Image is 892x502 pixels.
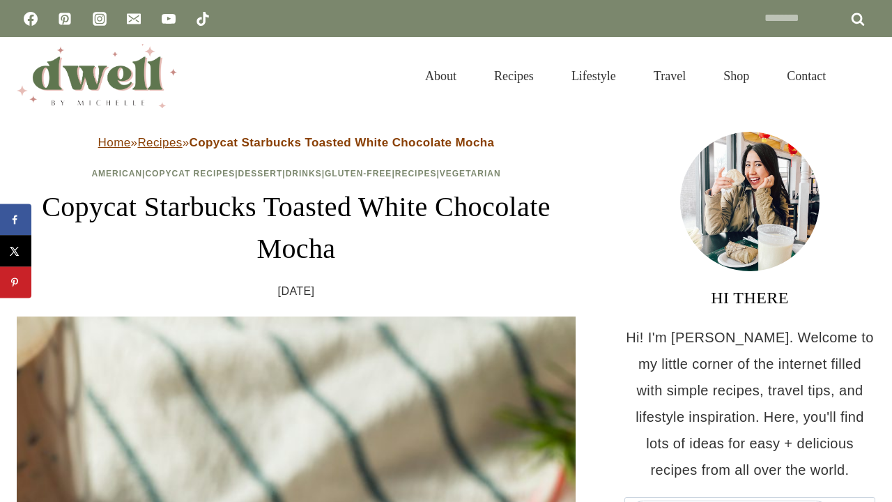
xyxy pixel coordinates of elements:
[325,169,392,178] a: Gluten-Free
[120,5,148,33] a: Email
[98,136,131,149] a: Home
[17,5,45,33] a: Facebook
[137,136,182,149] a: Recipes
[238,169,283,178] a: Dessert
[155,5,183,33] a: YouTube
[440,169,501,178] a: Vegetarian
[17,44,177,108] img: DWELL by michelle
[278,281,315,302] time: [DATE]
[190,136,495,149] strong: Copycat Starbucks Toasted White Chocolate Mocha
[406,52,475,100] a: About
[17,186,576,270] h1: Copycat Starbucks Toasted White Chocolate Mocha
[395,169,437,178] a: Recipes
[189,5,217,33] a: TikTok
[51,5,79,33] a: Pinterest
[705,52,768,100] a: Shop
[624,285,875,310] h3: HI THERE
[286,169,322,178] a: Drinks
[91,169,500,178] span: | | | | | |
[98,136,495,149] span: » »
[553,52,635,100] a: Lifestyle
[624,324,875,483] p: Hi! I'm [PERSON_NAME]. Welcome to my little corner of the internet filled with simple recipes, tr...
[852,64,875,88] button: View Search Form
[86,5,114,33] a: Instagram
[635,52,705,100] a: Travel
[475,52,553,100] a: Recipes
[406,52,845,100] nav: Primary Navigation
[768,52,845,100] a: Contact
[145,169,235,178] a: Copycat Recipes
[91,169,142,178] a: American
